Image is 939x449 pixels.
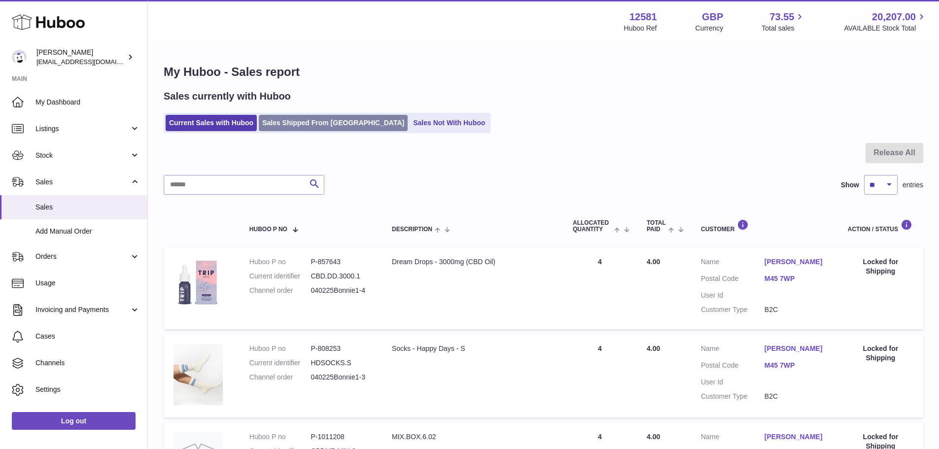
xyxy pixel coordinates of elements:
span: 4.00 [647,433,660,441]
dd: B2C [765,305,828,314]
a: 73.55 Total sales [762,10,805,33]
a: [PERSON_NAME] [765,432,828,442]
strong: 12581 [629,10,657,24]
a: [PERSON_NAME] [765,344,828,353]
span: Listings [35,124,130,134]
a: Sales Shipped From [GEOGRAPHIC_DATA] [259,115,408,131]
dt: Huboo P no [249,344,311,353]
div: Huboo Ref [624,24,657,33]
span: entries [903,180,923,190]
span: 4.00 [647,258,660,266]
span: Total sales [762,24,805,33]
div: Customer [701,219,828,233]
span: Stock [35,151,130,160]
dt: Name [701,432,765,444]
dd: 040225Bonnie1-3 [311,373,372,382]
dt: Customer Type [701,392,765,401]
span: AVAILABLE Stock Total [844,24,927,33]
img: internalAdmin-12581@internal.huboo.com [12,50,27,65]
a: Log out [12,412,136,430]
span: Invoicing and Payments [35,305,130,314]
span: Sales [35,177,130,187]
dd: 040225Bonnie1-4 [311,286,372,295]
h2: Sales currently with Huboo [164,90,291,103]
div: Locked for Shipping [848,257,913,276]
strong: GBP [702,10,723,24]
span: Channels [35,358,140,368]
a: M45 7WP [765,361,828,370]
label: Show [841,180,859,190]
div: Locked for Shipping [848,344,913,363]
div: Currency [696,24,724,33]
span: My Dashboard [35,98,140,107]
dd: CBD.DD.3000.1 [311,272,372,281]
span: Description [392,226,432,233]
span: [EMAIL_ADDRESS][DOMAIN_NAME] [36,58,145,66]
span: ALLOCATED Quantity [573,220,612,233]
a: Current Sales with Huboo [166,115,257,131]
div: [PERSON_NAME] [36,48,125,67]
span: 20,207.00 [872,10,916,24]
span: 4.00 [647,345,660,352]
dd: P-857643 [311,257,372,267]
span: 73.55 [769,10,794,24]
span: Settings [35,385,140,394]
dd: P-1011208 [311,432,372,442]
a: 20,207.00 AVAILABLE Stock Total [844,10,927,33]
span: Orders [35,252,130,261]
dd: P-808253 [311,344,372,353]
dt: Postal Code [701,361,765,373]
span: Total paid [647,220,666,233]
a: [PERSON_NAME] [765,257,828,267]
dt: Channel order [249,373,311,382]
span: Cases [35,332,140,341]
td: 4 [563,247,637,329]
a: M45 7WP [765,274,828,283]
h1: My Huboo - Sales report [164,64,923,80]
div: Dream Drops - 3000mg (CBD Oil) [392,257,553,267]
div: MIX.BOX.6.02 [392,432,553,442]
span: Add Manual Order [35,227,140,236]
span: Usage [35,278,140,288]
dd: HDSOCKS.S [311,358,372,368]
dt: Channel order [249,286,311,295]
dt: Customer Type [701,305,765,314]
div: Action / Status [848,219,913,233]
span: Sales [35,203,140,212]
div: Socks - Happy Days - S [392,344,553,353]
dt: Current identifier [249,358,311,368]
dt: Current identifier [249,272,311,281]
dt: Huboo P no [249,432,311,442]
dt: Postal Code [701,274,765,286]
dt: Name [701,344,765,356]
dt: User Id [701,378,765,387]
img: 125811695830058.jpg [174,344,223,405]
a: Sales Not With Huboo [410,115,488,131]
dt: User Id [701,291,765,300]
span: Huboo P no [249,226,287,233]
dd: B2C [765,392,828,401]
img: 1694773909.png [174,257,223,307]
dt: Huboo P no [249,257,311,267]
td: 4 [563,334,637,417]
dt: Name [701,257,765,269]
